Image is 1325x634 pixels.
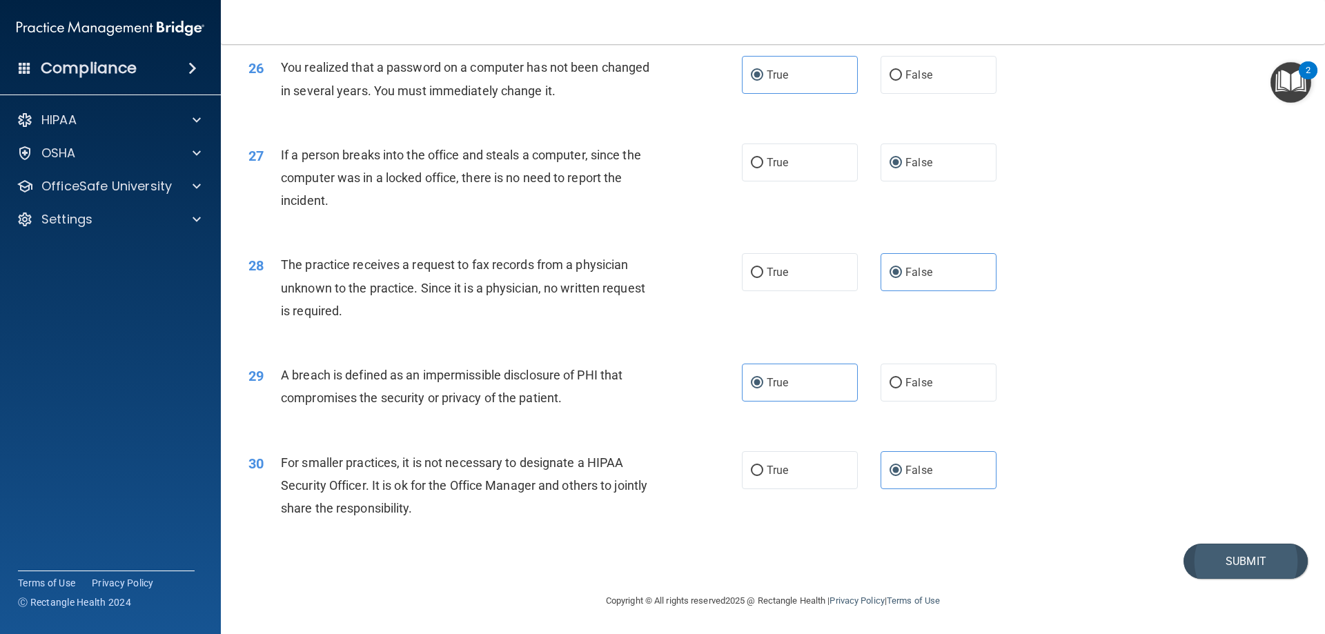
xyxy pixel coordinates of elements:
[248,148,264,164] span: 27
[890,70,902,81] input: False
[751,158,763,168] input: True
[1184,544,1308,579] button: Submit
[905,464,932,477] span: False
[887,595,940,606] a: Terms of Use
[890,268,902,278] input: False
[830,595,884,606] a: Privacy Policy
[17,178,201,195] a: OfficeSafe University
[905,156,932,169] span: False
[767,376,788,389] span: True
[751,466,763,476] input: True
[751,378,763,388] input: True
[281,148,641,208] span: If a person breaks into the office and steals a computer, since the computer was in a locked offi...
[248,60,264,77] span: 26
[41,59,137,78] h4: Compliance
[751,268,763,278] input: True
[1256,539,1308,591] iframe: Drift Widget Chat Controller
[41,178,172,195] p: OfficeSafe University
[41,211,92,228] p: Settings
[905,376,932,389] span: False
[905,266,932,279] span: False
[767,266,788,279] span: True
[248,257,264,274] span: 28
[905,68,932,81] span: False
[767,68,788,81] span: True
[248,455,264,472] span: 30
[890,378,902,388] input: False
[41,145,76,161] p: OSHA
[1270,62,1311,103] button: Open Resource Center, 2 new notifications
[521,579,1025,623] div: Copyright © All rights reserved 2025 @ Rectangle Health | |
[281,60,649,97] span: You realized that a password on a computer has not been changed in several years. You must immedi...
[281,368,622,405] span: A breach is defined as an impermissible disclosure of PHI that compromises the security or privac...
[767,156,788,169] span: True
[17,211,201,228] a: Settings
[18,576,75,590] a: Terms of Use
[281,257,645,317] span: The practice receives a request to fax records from a physician unknown to the practice. Since it...
[92,576,154,590] a: Privacy Policy
[1306,70,1311,88] div: 2
[248,368,264,384] span: 29
[751,70,763,81] input: True
[890,158,902,168] input: False
[767,464,788,477] span: True
[281,455,647,515] span: For smaller practices, it is not necessary to designate a HIPAA Security Officer. It is ok for th...
[18,595,131,609] span: Ⓒ Rectangle Health 2024
[17,112,201,128] a: HIPAA
[890,466,902,476] input: False
[17,14,204,42] img: PMB logo
[17,145,201,161] a: OSHA
[41,112,77,128] p: HIPAA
